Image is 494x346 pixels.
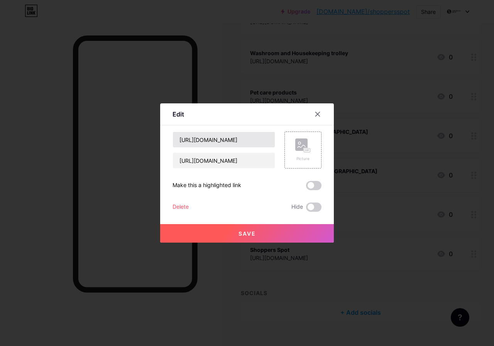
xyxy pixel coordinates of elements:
[173,110,184,119] div: Edit
[173,181,241,190] div: Make this a highlighted link
[173,203,189,212] div: Delete
[173,132,275,147] input: Title
[160,224,334,243] button: Save
[295,156,311,162] div: Picture
[173,153,275,168] input: URL
[291,203,303,212] span: Hide
[239,230,256,237] span: Save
